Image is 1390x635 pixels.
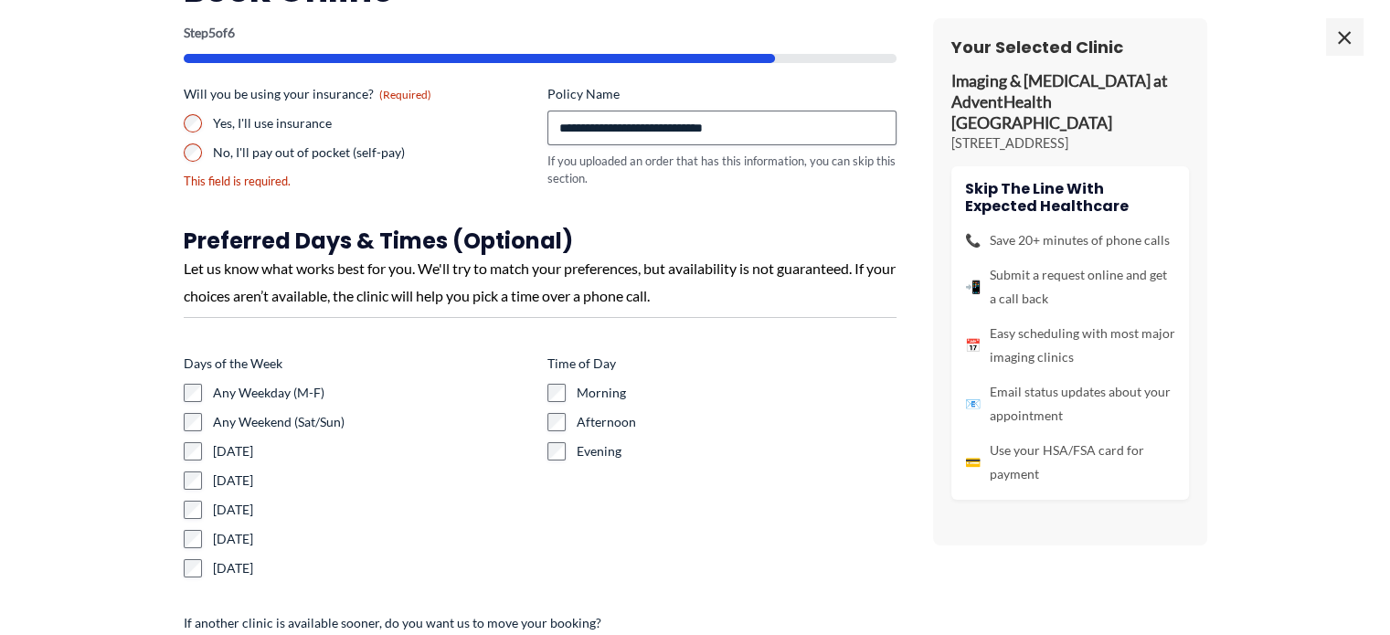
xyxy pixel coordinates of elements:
legend: If another clinic is available sooner, do you want us to move your booking? [184,614,601,632]
span: 📅 [965,333,981,357]
h3: Preferred Days & Times (Optional) [184,227,897,255]
label: [DATE] [213,530,533,548]
label: Afternoon [577,413,897,431]
label: [DATE] [213,559,533,577]
li: Save 20+ minutes of phone calls [965,228,1175,252]
span: 6 [228,25,235,40]
label: Morning [577,384,897,402]
span: 💳 [965,450,981,474]
label: Policy Name [547,85,897,103]
p: Step of [184,26,897,39]
span: 📧 [965,392,981,416]
label: No, I'll pay out of pocket (self-pay) [213,143,533,162]
label: [DATE] [213,442,533,460]
label: [DATE] [213,471,533,490]
span: 5 [208,25,216,40]
p: [STREET_ADDRESS] [951,134,1189,153]
span: × [1326,18,1363,55]
legend: Days of the Week [184,355,282,373]
label: [DATE] [213,501,533,519]
li: Easy scheduling with most major imaging clinics [965,322,1175,369]
label: Any Weekend (Sat/Sun) [213,413,533,431]
div: This field is required. [184,173,533,190]
span: (Required) [379,88,431,101]
div: If you uploaded an order that has this information, you can skip this section. [547,153,897,186]
h4: Skip the line with Expected Healthcare [965,180,1175,215]
legend: Will you be using your insurance? [184,85,431,103]
label: Any Weekday (M-F) [213,384,533,402]
legend: Time of Day [547,355,616,373]
p: Imaging & [MEDICAL_DATA] at AdventHealth [GEOGRAPHIC_DATA] [951,71,1189,134]
li: Email status updates about your appointment [965,380,1175,428]
label: Evening [577,442,897,460]
h3: Your Selected Clinic [951,37,1189,58]
li: Use your HSA/FSA card for payment [965,439,1175,486]
div: Let us know what works best for you. We'll try to match your preferences, but availability is not... [184,255,897,309]
li: Submit a request online and get a call back [965,263,1175,311]
span: 📲 [965,275,981,299]
label: Yes, I'll use insurance [213,114,533,132]
span: 📞 [965,228,981,252]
